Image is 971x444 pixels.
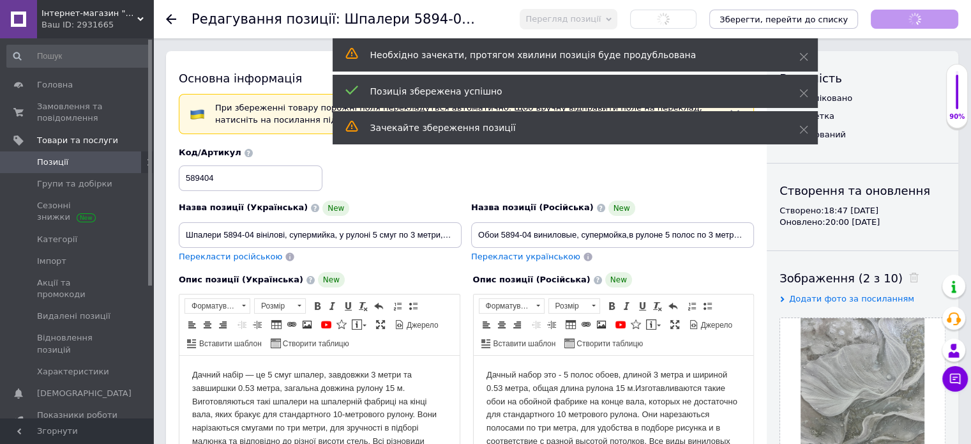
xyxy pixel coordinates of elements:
[310,299,324,313] a: Жирний (Ctrl+B)
[473,275,591,284] span: Опис позиції (Російська)
[779,205,945,217] div: Створено: 18:47 [DATE]
[179,252,282,261] span: Перекласти російською
[529,318,543,332] a: Зменшити відступ
[37,135,118,146] span: Товари та послуги
[300,318,314,332] a: Зображення
[190,107,205,122] img: :flag-ua:
[779,270,945,286] div: Зображення (2 з 10)
[37,157,68,168] span: Позиції
[6,45,151,68] input: Пошук
[605,272,632,287] span: New
[281,339,349,349] span: Створити таблицю
[255,299,293,313] span: Розмір
[495,318,509,332] a: По центру
[335,318,349,332] a: Вставити іконку
[405,320,439,331] span: Джерело
[185,299,237,313] span: Форматування
[37,277,118,300] span: Акції та промокоди
[946,64,968,128] div: 90% Якість заповнення
[479,318,493,332] a: По лівому краю
[947,112,967,121] div: 90%
[356,299,370,313] a: Видалити форматування
[41,8,137,19] span: Інтернет-магазин "Українські шпалери"
[37,410,118,433] span: Показники роботи компанії
[192,11,930,27] h1: Редагування позиції: Шпалери 5894-04 вінілові, супермийка, у рулоні 5 смуг по 3 метри, ширина 0.53 м
[370,49,767,61] div: Необхідно зачекати, протягом хвилини позиція буде продубльована
[629,318,643,332] a: Вставити іконку
[564,318,578,332] a: Таблиця
[269,318,283,332] a: Таблиця
[370,85,767,98] div: Позиція збережена успішно
[789,294,914,303] span: Додати фото за посиланням
[250,318,264,332] a: Збільшити відступ
[779,183,945,199] div: Створення та оновлення
[197,339,262,349] span: Вставити шаблон
[479,299,532,313] span: Форматування
[668,318,682,332] a: Максимізувати
[391,299,405,313] a: Вставити/видалити нумерований список
[406,299,420,313] a: Вставити/видалити маркований список
[709,10,858,29] button: Зберегти, перейти до списку
[575,339,643,349] span: Створити таблицю
[579,318,593,332] a: Вставити/Редагувати посилання (Ctrl+L)
[942,366,968,392] button: Чат з покупцем
[479,336,558,350] a: Вставити шаблон
[471,252,580,261] span: Перекласти українською
[341,299,355,313] a: Підкреслений (Ctrl+U)
[37,366,109,378] span: Характеристики
[779,70,945,86] div: Видимість
[562,336,645,350] a: Створити таблицю
[269,336,351,350] a: Створити таблицю
[548,298,600,314] a: Розмір
[200,318,215,332] a: По центру
[37,310,110,322] span: Видалені позиції
[319,318,333,332] a: Додати відео з YouTube
[185,318,199,332] a: По лівому краю
[685,299,699,313] a: Вставити/видалити нумерований список
[37,200,118,223] span: Сезонні знижки
[318,272,345,287] span: New
[479,298,545,314] a: Форматування
[471,203,594,212] span: Назва позиції (Російська)
[216,318,230,332] a: По правому краю
[471,222,754,248] input: Наприклад, H&M жіноча сукня зелена 38 розмір вечірня максі з блискітками
[254,298,306,314] a: Розмір
[510,318,524,332] a: По правому краю
[179,70,754,86] div: Основна інформація
[37,178,112,190] span: Групи та добірки
[37,332,118,355] span: Відновлення позицій
[235,318,249,332] a: Зменшити відступ
[350,318,368,332] a: Вставити повідомлення
[549,299,587,313] span: Розмір
[613,318,628,332] a: Додати відео з YouTube
[719,15,848,24] i: Зберегти, перейти до списку
[794,129,846,141] div: прихований
[185,336,264,350] a: Вставити шаблон
[372,299,386,313] a: Повернути (Ctrl+Z)
[37,79,73,91] span: Головна
[687,318,735,332] a: Джерело
[285,318,299,332] a: Вставити/Редагувати посилання (Ctrl+L)
[620,299,634,313] a: Курсив (Ctrl+I)
[492,339,556,349] span: Вставити шаблон
[666,299,680,313] a: Повернути (Ctrl+Z)
[700,299,714,313] a: Вставити/видалити маркований список
[605,299,619,313] a: Жирний (Ctrl+B)
[37,234,77,245] span: Категорії
[322,201,349,216] span: New
[594,318,608,332] a: Зображення
[644,318,663,332] a: Вставити повідомлення
[373,318,388,332] a: Максимізувати
[179,148,241,157] span: Код/Артикул
[608,201,635,216] span: New
[184,298,250,314] a: Форматування
[525,14,601,24] span: Перегляд позиції
[37,388,132,399] span: [DEMOGRAPHIC_DATA]
[179,203,308,212] span: Назва позиції (Українська)
[794,93,852,104] div: опубліковано
[370,121,767,134] div: Зачекайте збереження позиції
[779,217,945,228] div: Оновлено: 20:00 [DATE]
[699,320,733,331] span: Джерело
